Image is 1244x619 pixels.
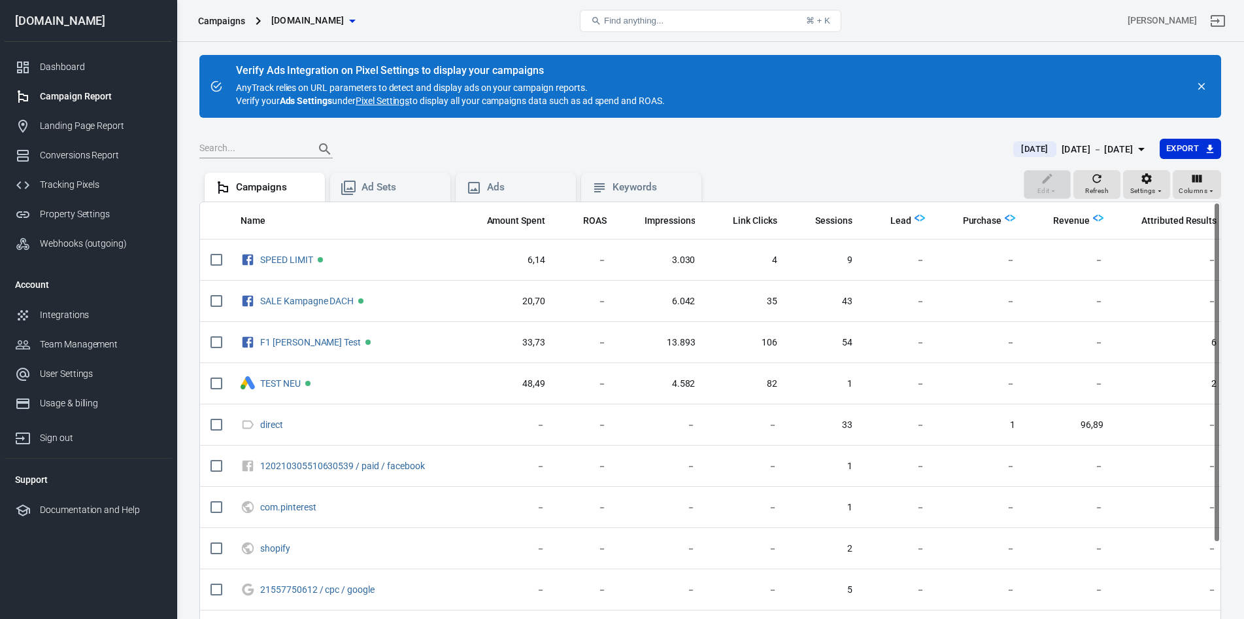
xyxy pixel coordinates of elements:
div: Team Management [40,338,161,351]
span: － [716,419,777,432]
span: Active [318,257,323,262]
strong: Ads Settings [280,96,333,106]
div: Dashboard [40,60,161,74]
span: Settings [1130,185,1156,197]
span: － [873,295,925,308]
a: SPEED LIMIT [260,255,313,265]
div: Sign out [40,431,161,445]
a: Webhooks (outgoing) [5,229,172,258]
span: － [873,501,925,514]
a: Landing Page Report [5,111,172,141]
span: TEST NEU [260,379,303,388]
div: Conversions Report [40,149,161,162]
span: － [946,378,1016,391]
input: Search... [199,141,304,158]
span: － [1124,584,1217,597]
span: － [628,542,696,556]
span: － [566,336,607,349]
button: Settings [1123,170,1170,199]
span: － [873,460,925,473]
div: User Settings [40,367,161,381]
span: Impressions [645,215,696,228]
span: Purchase [946,215,1002,228]
span: － [946,460,1016,473]
span: 4.582 [628,378,696,391]
div: Integrations [40,308,161,322]
span: Refresh [1085,185,1109,197]
svg: Direct [241,417,255,433]
img: Logo [1005,213,1015,223]
span: Attributed Results [1141,215,1217,228]
a: TEST NEU [260,378,301,389]
svg: Facebook Ads [241,334,255,350]
span: － [1036,542,1103,556]
span: 2 [1124,378,1217,391]
svg: Facebook Ads [241,252,255,268]
span: Active [358,298,363,304]
span: － [716,584,777,597]
span: － [566,501,607,514]
span: － [946,295,1016,308]
a: Campaign Report [5,82,172,111]
span: － [470,460,546,473]
span: － [1036,378,1103,391]
span: － [566,584,607,597]
span: 48,49 [470,378,546,391]
span: F1 Verstappen Test [260,338,363,347]
div: Campaigns [198,14,245,27]
span: － [946,501,1016,514]
a: 21557750612 / cpc / google [260,584,375,595]
span: － [566,419,607,432]
span: － [873,254,925,267]
span: － [1124,501,1217,514]
span: Link Clicks [733,215,777,228]
span: － [470,584,546,597]
span: ROAS [583,215,607,228]
span: 13.893 [628,336,696,349]
div: ⌘ + K [806,16,830,26]
span: The number of clicks on links within the ad that led to advertiser-specified destinations [733,213,777,228]
span: － [470,542,546,556]
button: Refresh [1073,170,1120,199]
a: Team Management [5,330,172,359]
a: Tracking Pixels [5,170,172,200]
div: Tracking Pixels [40,178,161,192]
span: 5 [798,584,852,597]
span: － [628,460,696,473]
span: － [946,542,1016,556]
span: 1 [798,501,852,514]
a: Dashboard [5,52,172,82]
iframe: Intercom live chat [1200,555,1231,586]
img: Logo [915,213,925,223]
span: － [873,378,925,391]
span: － [716,542,777,556]
span: Find anything... [604,16,664,26]
a: Sign out [5,418,172,453]
span: direct [260,420,285,429]
span: Lead [873,215,911,228]
span: － [1124,460,1217,473]
span: － [470,419,546,432]
div: Verify Ads Integration on Pixel Settings to display your campaigns [236,64,665,77]
div: Account id: ihJQPUot [1128,14,1197,27]
span: － [716,460,777,473]
div: Documentation and Help [40,503,161,517]
button: [DOMAIN_NAME] [266,9,360,33]
div: Ads [487,181,565,194]
span: 1 [798,460,852,473]
button: [DATE][DATE] － [DATE] [1003,139,1159,160]
span: － [1124,295,1217,308]
a: direct [260,419,283,430]
span: － [873,336,925,349]
span: The number of clicks on links within the ad that led to advertiser-specified destinations [716,213,777,228]
span: Purchase [963,215,1002,228]
span: － [1124,542,1217,556]
span: 54 [798,336,852,349]
span: － [946,584,1016,597]
svg: Unknown Facebook [241,458,255,474]
button: close [1192,77,1211,96]
span: 35 [716,295,777,308]
span: 21557750612 / cpc / google [260,585,377,594]
a: Usage & billing [5,389,172,418]
span: The total conversions attributed according to your ad network (Facebook, Google, etc.) [1124,213,1217,228]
